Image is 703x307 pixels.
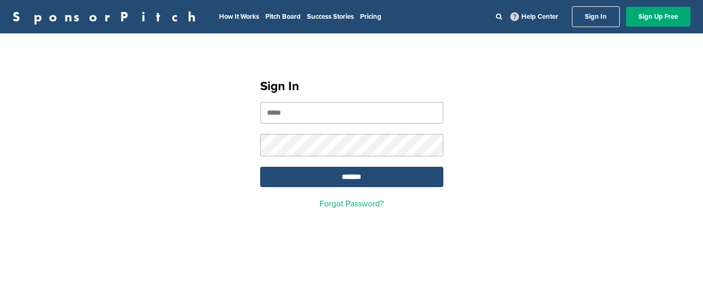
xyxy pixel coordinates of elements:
[360,13,381,21] a: Pricing
[260,77,443,96] h1: Sign In
[319,199,384,209] a: Forgot Password?
[12,10,202,23] a: SponsorPitch
[572,6,620,27] a: Sign In
[265,13,301,21] a: Pitch Board
[508,10,560,23] a: Help Center
[307,13,354,21] a: Success Stories
[626,7,691,27] a: Sign Up Free
[219,13,259,21] a: How It Works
